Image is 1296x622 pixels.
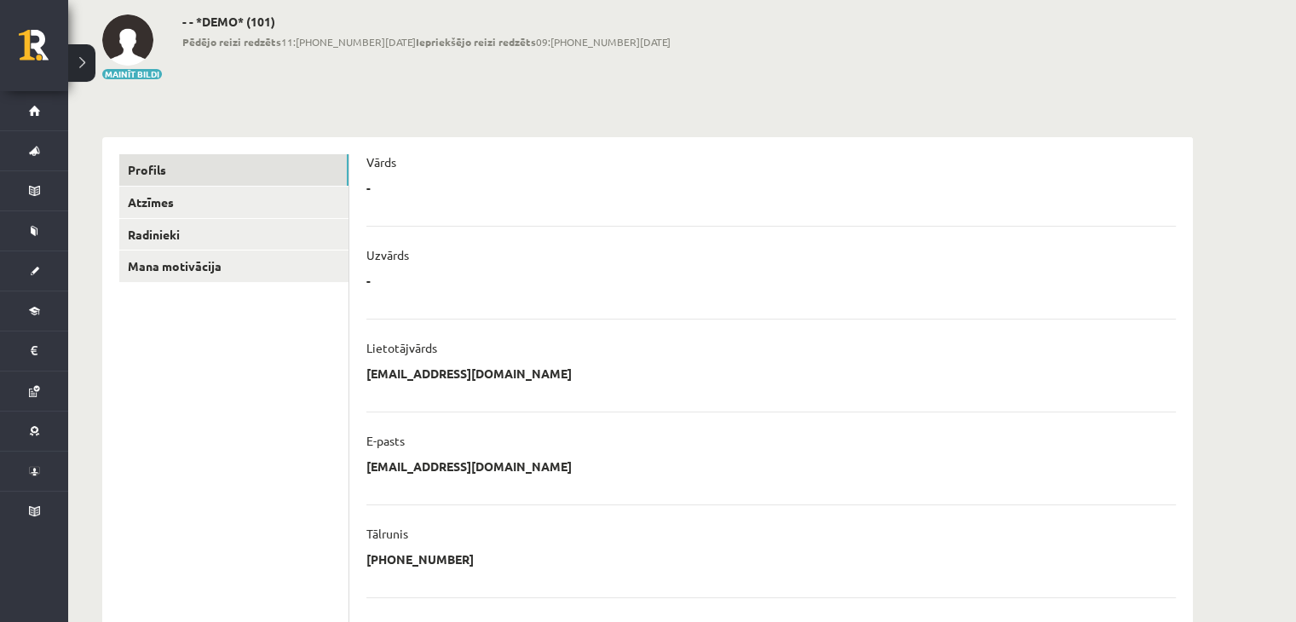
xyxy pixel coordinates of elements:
a: Atzīmes [119,187,348,218]
h2: - - *DEMO* (101) [182,14,671,29]
p: Lietotājvārds [366,340,437,355]
p: Vārds [366,154,396,170]
a: Rīgas 1. Tālmācības vidusskola [19,30,68,72]
p: [EMAIL_ADDRESS][DOMAIN_NAME] [366,458,572,474]
p: - [366,180,371,195]
b: Pēdējo reizi redzēts [182,35,281,49]
p: [EMAIL_ADDRESS][DOMAIN_NAME] [366,366,572,381]
span: 11:[PHONE_NUMBER][DATE] 09:[PHONE_NUMBER][DATE] [182,34,671,49]
p: Uzvārds [366,247,409,262]
img: - - [102,14,153,66]
a: Mana motivācija [119,251,348,282]
p: E-pasts [366,433,405,448]
p: Tālrunis [366,526,408,541]
button: Mainīt bildi [102,69,162,79]
p: [PHONE_NUMBER] [366,551,474,567]
b: Iepriekšējo reizi redzēts [416,35,536,49]
a: Radinieki [119,219,348,251]
p: - [366,273,371,288]
a: Profils [119,154,348,186]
